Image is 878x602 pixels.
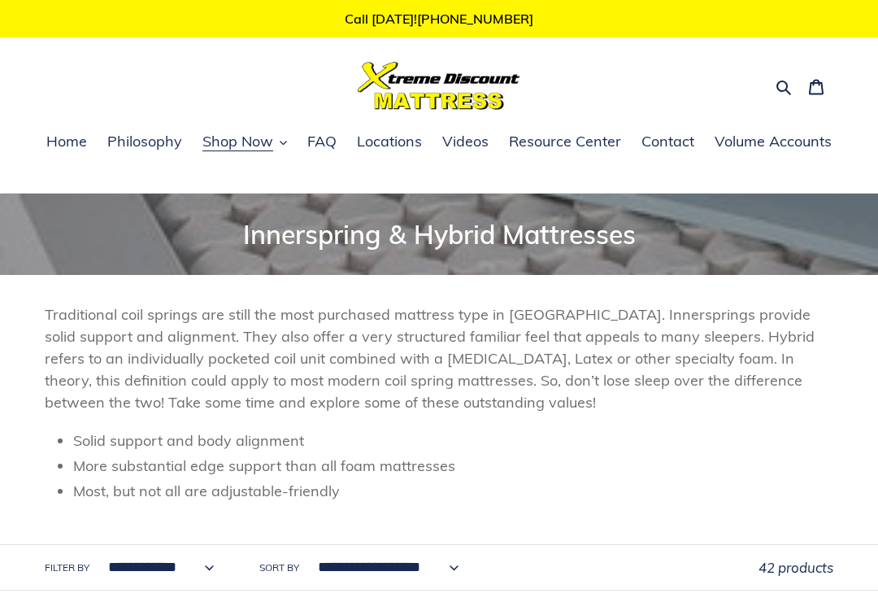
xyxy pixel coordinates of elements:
[442,132,489,151] span: Videos
[349,130,430,155] a: Locations
[715,132,832,151] span: Volume Accounts
[501,130,629,155] a: Resource Center
[202,132,273,151] span: Shop Now
[417,11,533,27] a: [PHONE_NUMBER]
[45,303,833,413] p: Traditional coil springs are still the most purchased mattress type in [GEOGRAPHIC_DATA]. Innersp...
[194,130,295,155] button: Shop Now
[38,130,95,155] a: Home
[46,132,87,151] span: Home
[299,130,345,155] a: FAQ
[641,132,694,151] span: Contact
[434,130,497,155] a: Videos
[45,561,89,575] label: Filter by
[358,62,520,110] img: Xtreme Discount Mattress
[357,132,422,151] span: Locations
[99,130,190,155] a: Philosophy
[73,455,833,477] li: More substantial edge support than all foam mattresses
[73,480,833,502] li: Most, but not all are adjustable-friendly
[758,559,833,576] span: 42 products
[633,130,702,155] a: Contact
[307,132,337,151] span: FAQ
[73,430,833,451] li: Solid support and body alignment
[243,218,636,251] span: Innerspring & Hybrid Mattresses
[706,130,840,155] a: Volume Accounts
[259,561,299,575] label: Sort by
[509,132,621,151] span: Resource Center
[107,132,182,151] span: Philosophy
